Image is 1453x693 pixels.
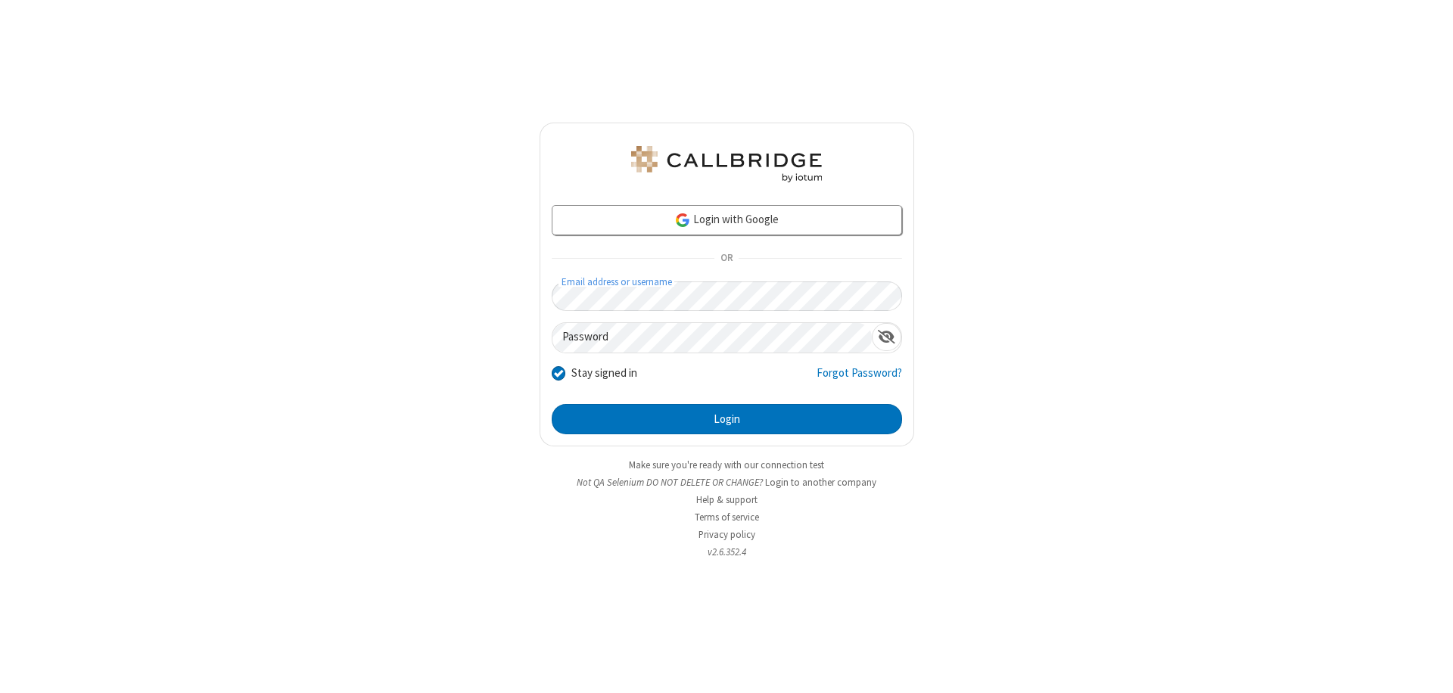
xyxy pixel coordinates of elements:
span: OR [714,248,739,269]
li: Not QA Selenium DO NOT DELETE OR CHANGE? [540,475,914,489]
input: Email address or username [552,281,902,311]
button: Login [552,404,902,434]
a: Privacy policy [698,528,755,541]
a: Login with Google [552,205,902,235]
img: google-icon.png [674,212,691,228]
a: Terms of service [695,511,759,524]
a: Help & support [696,493,758,506]
div: Show password [872,323,901,351]
img: QA Selenium DO NOT DELETE OR CHANGE [628,146,825,182]
label: Stay signed in [571,365,637,382]
a: Make sure you're ready with our connection test [629,458,824,471]
button: Login to another company [765,475,876,489]
input: Password [552,323,872,353]
a: Forgot Password? [817,365,902,393]
li: v2.6.352.4 [540,545,914,559]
